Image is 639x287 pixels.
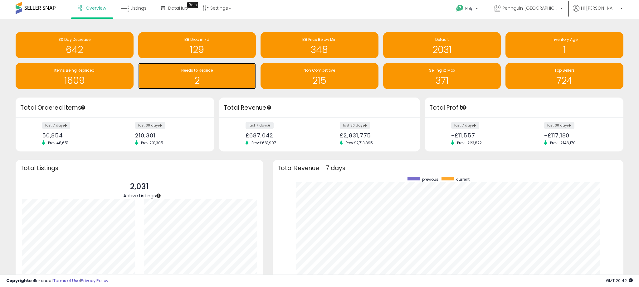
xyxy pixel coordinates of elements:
a: Terms of Use [53,278,80,284]
a: Hi [PERSON_NAME] [573,5,623,19]
div: seller snap | | [6,278,108,284]
h1: 1 [509,45,620,55]
span: Overview [86,5,106,11]
span: Help [465,6,474,11]
h1: 2 [141,75,253,86]
span: Hi [PERSON_NAME] [581,5,618,11]
div: Tooltip anchor [266,105,272,110]
div: £687,042 [246,132,315,139]
b: 1806 [92,274,104,282]
label: last 30 days [135,122,165,129]
label: last 7 days [451,122,479,129]
div: Tooltip anchor [461,105,467,110]
i: Get Help [456,4,464,12]
a: BB Price Below Min 348 [261,32,378,58]
span: BB Price Below Min [302,37,337,42]
span: Prev: -£23,822 [454,140,485,146]
label: last 30 days [340,122,370,129]
span: BB Drop in 7d [184,37,209,42]
label: last 7 days [42,122,70,129]
h3: Total Listings [20,166,259,170]
label: last 30 days [544,122,574,129]
span: Active Listings [123,192,156,199]
label: last 7 days [246,122,274,129]
span: Non Competitive [304,68,335,73]
span: Top Sellers [554,68,575,73]
span: DataHub [168,5,188,11]
a: Items Being Repriced 1609 [16,63,134,89]
span: Pennguin [GEOGRAPHIC_DATA] [502,5,559,11]
h1: 348 [264,45,375,55]
span: current [456,177,470,182]
span: Items Being Repriced [54,68,95,73]
h1: 129 [141,45,253,55]
h3: Total Revenue - 7 days [277,166,619,170]
span: Inventory Age [552,37,578,42]
div: -£11,557 [451,132,519,139]
span: Prev: 201,305 [138,140,166,146]
span: Prev: £661,907 [248,140,279,146]
a: BB Drop in 7d 129 [138,32,256,58]
h3: Total Profit [429,103,619,112]
a: Non Competitive 215 [261,63,378,89]
span: Selling @ Max [429,68,455,73]
a: Privacy Policy [81,278,108,284]
a: Inventory Age 1 [505,32,623,58]
span: Prev: -£146,170 [547,140,579,146]
div: 210,301 [135,132,203,139]
div: Tooltip anchor [80,105,86,110]
span: Listings [130,5,147,11]
h1: 642 [19,45,130,55]
span: previous [422,177,438,182]
span: Needs to Reprice [181,68,213,73]
div: -£117,180 [544,132,612,139]
h1: 724 [509,75,620,86]
a: Top Sellers 724 [505,63,623,89]
a: 30 Day Decrease 642 [16,32,134,58]
h3: Total Ordered Items [20,103,210,112]
span: Default [435,37,449,42]
h1: 371 [386,75,498,86]
span: 30 Day Decrease [59,37,90,42]
a: Default 2031 [383,32,501,58]
h1: 215 [264,75,375,86]
span: 2025-09-17 20:42 GMT [606,278,633,284]
span: Prev: £2,713,895 [343,140,376,146]
b: 1961 [177,274,187,282]
h1: 2031 [386,45,498,55]
div: £2,831,775 [340,132,409,139]
strong: Copyright [6,278,29,284]
p: 2,031 [123,181,156,193]
span: Prev: 48,651 [45,140,71,146]
b: 225 [55,274,64,282]
a: Selling @ Max 371 [383,63,501,89]
div: Tooltip anchor [156,193,161,199]
h1: 1609 [19,75,130,86]
h3: Total Revenue [224,103,415,112]
div: Tooltip anchor [187,2,198,8]
a: Needs to Reprice 2 [138,63,256,89]
div: 50,854 [42,132,110,139]
b: 70 [217,274,223,282]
